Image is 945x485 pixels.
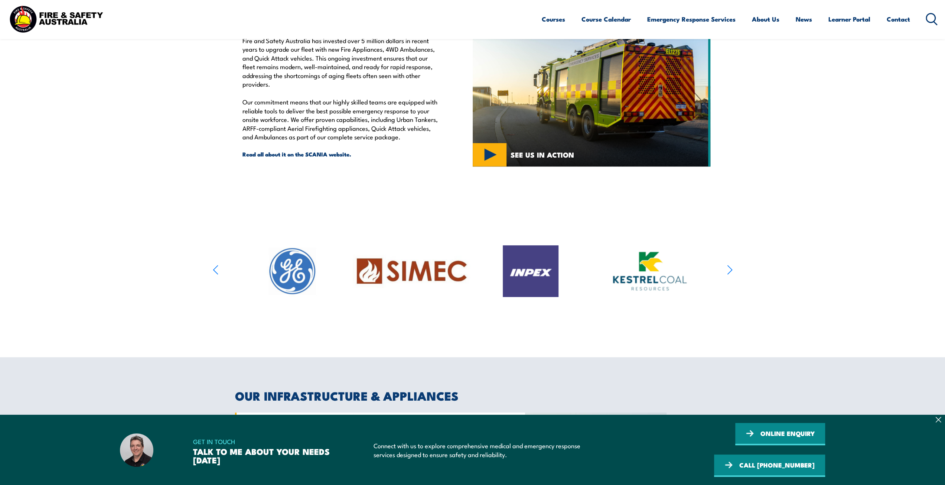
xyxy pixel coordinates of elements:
h3: TALK TO ME ABOUT YOUR NEEDS [DATE] [193,447,342,464]
a: Learner Portal [828,9,870,29]
img: Simec Logo [353,212,470,330]
p: Our commitment means that our highly skilled teams are equipped with reliable tools to deliver th... [242,97,439,141]
a: Course Calendar [581,9,631,29]
img: Kestrel Logo [613,252,687,291]
img: Inpex Logo [503,245,558,297]
img: Dave – Fire and Safety Australia [120,433,153,467]
a: ONLINE ENQUIRY [735,423,825,445]
a: FIRE APPLIANCES [235,413,353,440]
h2: OUR INFRASTRUCTURE & APPLIANCES [235,390,710,401]
a: CALL [PHONE_NUMBER] [714,455,825,477]
img: GE LOGO [234,236,352,307]
a: About Us [752,9,779,29]
a: Emergency Response Services [647,9,736,29]
a: Read all about it on the SCANIA website. [242,150,439,158]
a: News [796,9,812,29]
p: Connect with us to explore comprehensive medical and emergency response services designed to ensu... [374,441,593,459]
p: Fire and Safety Australia has invested over 5 million dollars in recent years to upgrade our flee... [242,36,439,88]
a: Courses [542,9,565,29]
span: SEE US IN ACTION [511,151,574,158]
a: Contact [887,9,910,29]
span: GET IN TOUCH [193,436,342,447]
